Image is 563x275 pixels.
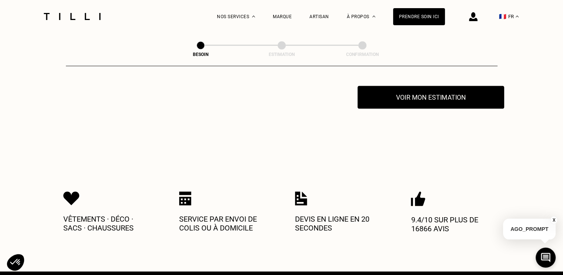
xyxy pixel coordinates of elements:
[179,192,191,206] img: Icon
[63,215,152,232] p: Vêtements · Déco · Sacs · Chaussures
[309,14,329,19] a: Artisan
[393,8,445,25] a: Prendre soin ici
[295,192,307,206] img: Icon
[503,219,556,239] p: AGO_PROMPT
[411,192,425,206] img: Icon
[179,215,268,232] p: Service par envoi de colis ou à domicile
[164,52,238,57] div: Besoin
[372,16,375,17] img: Menu déroulant à propos
[245,52,319,57] div: Estimation
[516,16,519,17] img: menu déroulant
[295,215,384,232] p: Devis en ligne en 20 secondes
[325,52,399,57] div: Confirmation
[273,14,292,19] a: Marque
[469,12,477,21] img: icône connexion
[358,86,504,109] button: Voir mon estimation
[41,13,103,20] img: Logo du service de couturière Tilli
[252,16,255,17] img: Menu déroulant
[499,13,506,20] span: 🇫🇷
[550,216,557,224] button: X
[411,215,500,233] p: 9.4/10 sur plus de 16866 avis
[63,192,80,206] img: Icon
